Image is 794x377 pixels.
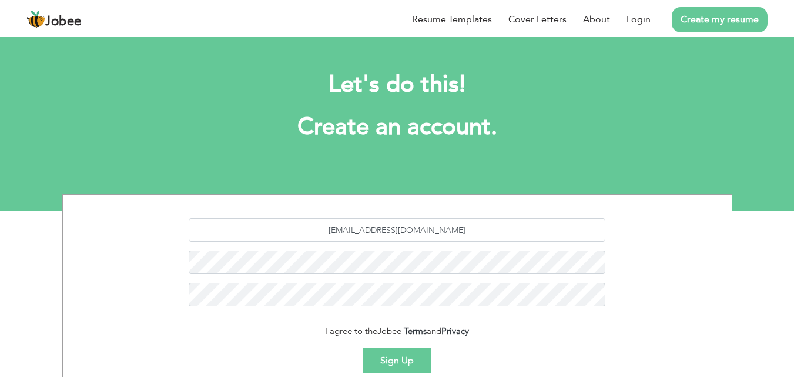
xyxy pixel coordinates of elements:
a: Resume Templates [412,12,492,26]
h1: Create an account. [80,112,715,142]
a: Create my resume [672,7,768,32]
span: Jobee [45,15,82,28]
a: Cover Letters [508,12,567,26]
h2: Let's do this! [80,69,715,100]
a: Terms [404,325,427,337]
input: Email [189,218,605,242]
a: About [583,12,610,26]
img: jobee.io [26,10,45,29]
div: I agree to the and [72,325,723,338]
span: Jobee [377,325,401,337]
a: Login [627,12,651,26]
button: Sign Up [363,348,431,373]
a: Jobee [26,10,82,29]
a: Privacy [441,325,469,337]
